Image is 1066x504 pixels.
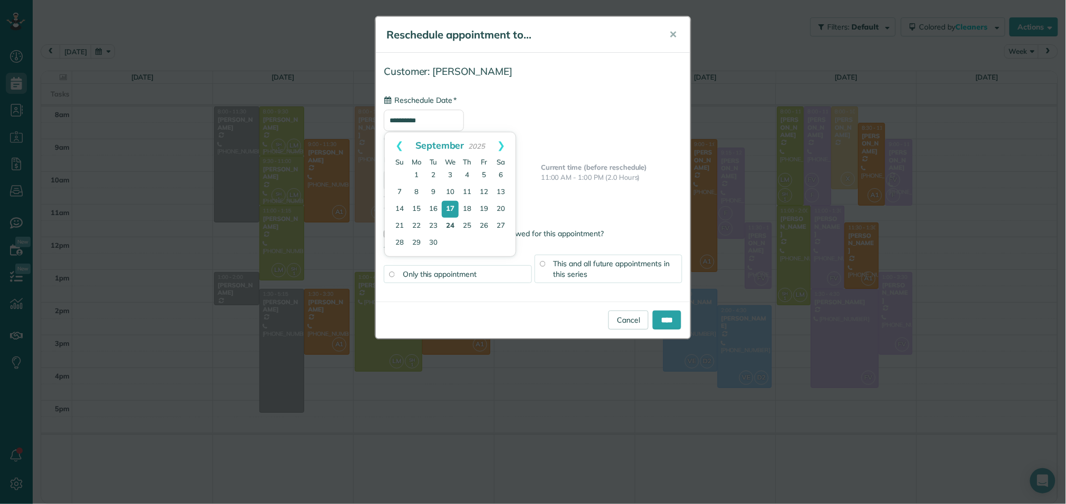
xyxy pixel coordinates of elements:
a: 19 [476,201,492,218]
a: 8 [408,184,425,201]
span: Type or select a time [384,194,447,214]
a: 25 [459,218,476,235]
a: 27 [492,218,509,235]
a: 4 [459,167,476,184]
a: 28 [391,235,408,251]
label: Apply changes to [384,240,682,250]
a: 1 [408,167,425,184]
span: Monday [412,158,421,166]
h5: Reschedule appointment to... [386,27,654,42]
a: 16 [425,201,442,218]
span: Thursday [463,158,471,166]
input: This and all future appointments in this series [540,261,545,266]
a: 26 [476,218,492,235]
a: Cancel [608,311,648,329]
a: 21 [391,218,408,235]
a: 11 [459,184,476,201]
span: Saturday [497,158,505,166]
a: 15 [408,201,425,218]
span: Tuesday [430,158,438,166]
a: 29 [408,235,425,251]
a: 22 [408,218,425,235]
span: Sunday [395,158,404,166]
a: 10 [442,184,459,201]
a: Prev [385,132,414,159]
a: 23 [425,218,442,235]
a: Next [487,132,516,159]
a: 13 [492,184,509,201]
a: 9 [425,184,442,201]
b: Current time (before reschedule) [541,163,647,171]
a: 17 [442,201,459,218]
a: 12 [476,184,492,201]
a: 30 [425,235,442,251]
a: 14 [391,201,408,218]
a: 2 [425,167,442,184]
span: Wednesday [445,158,456,166]
span: September [415,139,464,151]
a: 6 [492,167,509,184]
span: ✕ [669,28,677,41]
span: Current Date: [DATE] [384,134,682,144]
label: From [384,154,405,165]
a: 18 [459,201,476,218]
a: 3 [442,167,459,184]
a: 20 [492,201,509,218]
a: 7 [391,184,408,201]
input: Only this appointment [389,272,394,277]
span: 2025 [469,142,486,150]
a: 5 [476,167,492,184]
span: Friday [481,158,487,166]
span: This and all future appointments in this series [554,259,670,279]
a: 24 [442,218,459,235]
span: Only this appointment [403,269,477,279]
h4: Customer: [PERSON_NAME] [384,66,682,77]
p: 11:00 AM - 1:00 PM (2.0 Hours) [541,172,682,182]
label: Reschedule Date [384,95,457,105]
